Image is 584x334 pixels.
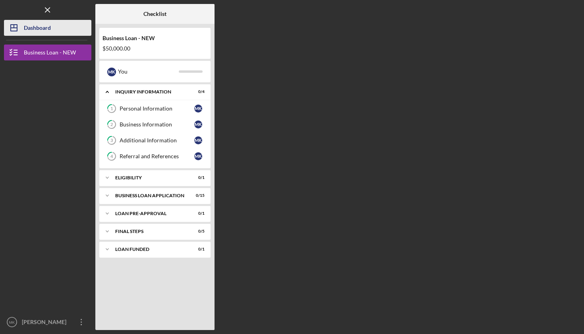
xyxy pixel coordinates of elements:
[4,314,91,330] button: MK[PERSON_NAME]
[115,175,185,180] div: ELIGIBILITY
[115,211,185,216] div: LOAN PRE-APPROVAL
[190,89,205,94] div: 0 / 4
[9,320,15,324] text: MK
[115,193,185,198] div: BUSINESS LOAN APPLICATION
[120,137,194,144] div: Additional Information
[103,101,207,117] a: 1Personal InformationMK
[194,120,202,128] div: M K
[143,11,166,17] b: Checklist
[190,175,205,180] div: 0 / 1
[190,247,205,252] div: 0 / 1
[110,106,113,111] tspan: 1
[24,20,51,38] div: Dashboard
[24,45,76,62] div: Business Loan - NEW
[190,193,205,198] div: 0 / 15
[120,121,194,128] div: Business Information
[190,211,205,216] div: 0 / 1
[190,229,205,234] div: 0 / 5
[103,148,207,164] a: 4Referral and ReferencesMK
[103,132,207,148] a: 3Additional InformationMK
[194,152,202,160] div: M K
[110,122,113,127] tspan: 2
[120,105,194,112] div: Personal Information
[194,136,202,144] div: M K
[120,153,194,159] div: Referral and References
[102,45,207,52] div: $50,000.00
[115,229,185,234] div: FINAL STEPS
[110,154,113,159] tspan: 4
[107,68,116,76] div: M K
[103,117,207,132] a: 2Business InformationMK
[4,45,91,60] button: Business Loan - NEW
[118,65,179,78] div: You
[20,314,72,332] div: [PERSON_NAME]
[4,20,91,36] button: Dashboard
[102,35,207,41] div: Business Loan - NEW
[110,138,113,143] tspan: 3
[115,247,185,252] div: LOAN FUNDED
[115,89,185,94] div: INQUIRY INFORMATION
[194,105,202,113] div: M K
